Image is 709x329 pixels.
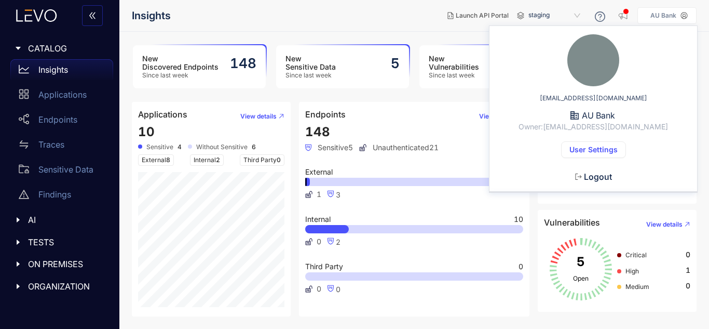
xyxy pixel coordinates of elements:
span: 0 [686,282,690,290]
span: Medium [625,283,649,291]
span: CATALOG [28,44,105,53]
span: 0 [686,251,690,259]
span: Insights [132,10,171,22]
span: AI [28,215,105,225]
button: Logout [567,168,620,185]
p: Insights [38,65,68,74]
span: Logout [584,172,612,181]
span: 8 [166,156,170,164]
span: User Settings [569,146,618,154]
h4: Vulnerabilities [544,218,600,227]
span: 0 [277,156,281,164]
span: caret-right [15,216,22,223]
div: ON PREMISES [6,253,113,275]
h4: Applications [138,110,187,119]
p: Endpoints [38,115,77,124]
b: 6 [252,143,256,151]
span: warning [19,189,29,200]
span: AU Bank [582,111,615,120]
a: Insights [10,59,113,84]
span: 2 [216,156,220,164]
span: External [305,168,333,176]
span: Unauthenticated 21 [359,143,439,152]
span: View details [646,221,683,228]
button: View details [638,216,690,233]
button: User Settings [561,141,626,158]
span: High [625,267,639,275]
p: Applications [38,90,87,99]
span: caret-right [15,283,22,290]
span: Critical [625,251,647,259]
span: View details [240,113,277,120]
span: Internal [190,154,224,166]
a: Findings [10,184,113,209]
div: ORGANIZATION [6,275,113,297]
span: [EMAIL_ADDRESS][DOMAIN_NAME] [540,95,647,102]
h4: Endpoints [305,110,346,119]
div: TESTS [6,231,113,253]
h3: New Vulnerabilities [429,55,479,71]
span: 2 [336,238,340,246]
h2: 148 [230,56,256,71]
a: Applications [10,84,113,109]
span: Since last week [285,72,336,79]
b: 4 [178,143,182,151]
div: AI [6,209,113,231]
span: Without Sensitive [196,143,248,151]
span: 3 [336,190,340,199]
p: Findings [38,190,71,199]
h2: 5 [391,56,400,71]
span: swap [19,139,29,150]
span: 0 [317,285,321,293]
span: double-left [88,11,97,21]
span: ORGANIZATION [28,282,105,291]
a: Traces [10,134,113,159]
span: 1 [686,266,690,274]
span: caret-right [15,260,22,268]
h3: New Discovered Endpoints [142,55,219,71]
button: View details [471,108,523,125]
div: CATALOG [6,37,113,59]
button: double-left [82,5,103,26]
a: Endpoints [10,109,113,134]
span: caret-right [15,45,22,52]
h3: New Sensitive Data [285,55,336,71]
span: 10 [138,124,155,139]
p: AU Bank [650,12,676,19]
span: 0 [519,263,523,270]
p: Sensitive Data [38,165,93,174]
span: External [138,154,174,166]
span: staging [528,7,582,24]
span: 0 [336,285,340,294]
span: 10 [514,216,523,223]
span: Since last week [429,72,479,79]
span: View details [479,113,515,120]
span: 0 [317,238,321,246]
span: Since last week [142,72,219,79]
span: Third Party [305,263,343,270]
span: Third Party [240,154,284,166]
p: Traces [38,140,64,149]
span: ON PREMISES [28,259,105,269]
span: TESTS [28,238,105,247]
span: Launch API Portal [456,12,509,19]
span: Internal [305,216,331,223]
span: Owner: [EMAIL_ADDRESS][DOMAIN_NAME] [519,123,668,131]
a: Sensitive Data [10,159,113,184]
span: 1 [317,190,321,199]
span: Sensitive [146,143,173,151]
span: caret-right [15,239,22,246]
button: View details [232,108,284,125]
span: 148 [305,124,330,139]
span: Sensitive 5 [305,143,353,152]
button: Launch API Portal [439,7,517,24]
